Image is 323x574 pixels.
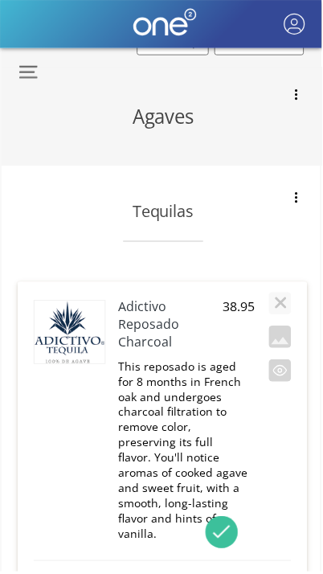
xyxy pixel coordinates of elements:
[133,8,198,36] img: One2 Logo
[66,201,262,223] h3: Tequilas
[66,104,262,130] h2: Agaves
[223,299,250,317] span: 38.95
[35,302,105,365] img: Image Preview
[119,360,250,543] p: This reposado is aged for 8 months in French oak and undergoes charcoal filtration to remove colo...
[119,299,223,352] h4: Adictivo Reposado Charcoal
[270,327,292,350] button: Add an image to this item
[270,361,292,383] button: Exclude this item when you publish your menu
